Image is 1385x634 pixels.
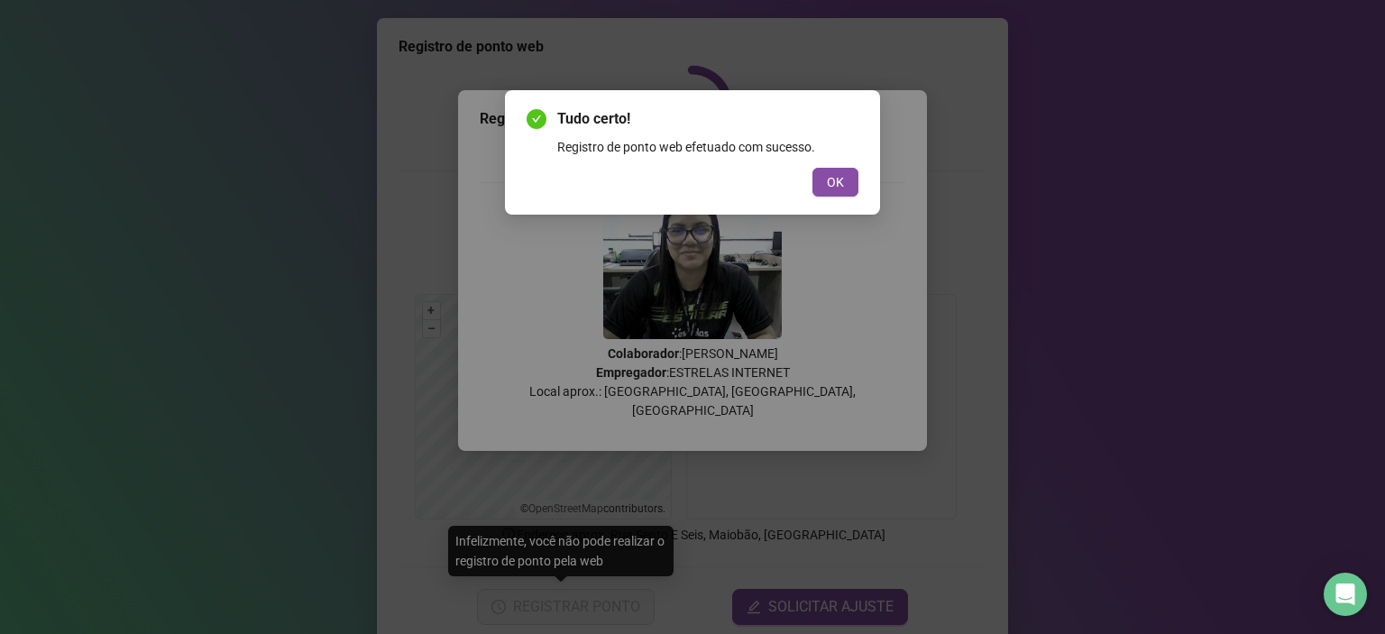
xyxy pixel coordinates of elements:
span: Tudo certo! [557,108,858,130]
div: Registro de ponto web efetuado com sucesso. [557,137,858,157]
span: check-circle [527,109,546,129]
div: Open Intercom Messenger [1324,573,1367,616]
button: OK [812,168,858,197]
span: OK [827,172,844,192]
